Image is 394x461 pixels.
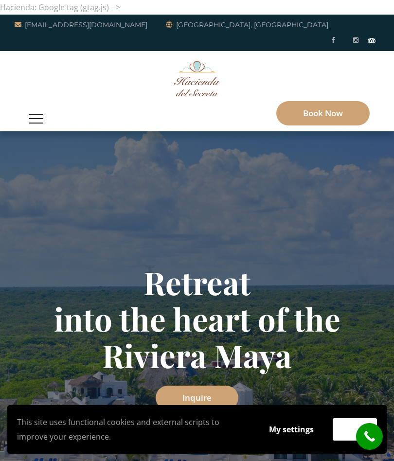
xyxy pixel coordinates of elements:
a: call [356,423,383,450]
h1: Retreat into the heart of the Riviera Maya [29,264,365,373]
button: Accept [333,418,377,441]
p: This site uses functional cookies and external scripts to improve your experience. [17,415,250,444]
img: Awesome Logo [174,61,220,96]
img: Tripadvisor_logomark.svg [368,38,376,43]
i: call [358,426,380,447]
a: Inquire [156,386,238,410]
a: Book Now [276,101,370,125]
a: [GEOGRAPHIC_DATA], [GEOGRAPHIC_DATA] [166,19,328,31]
a: [EMAIL_ADDRESS][DOMAIN_NAME] [15,19,147,31]
button: My settings [260,418,323,441]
